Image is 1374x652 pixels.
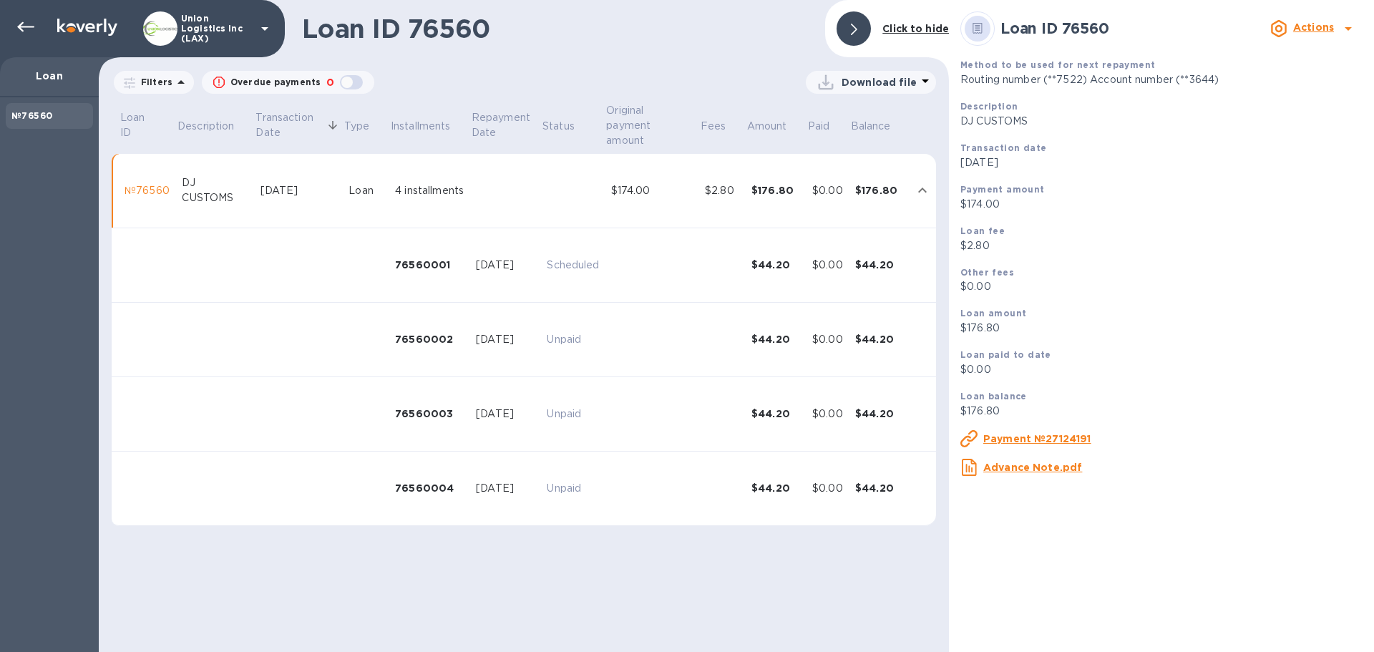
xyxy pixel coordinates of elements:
div: [DATE] [476,481,535,496]
p: Scheduled [547,258,599,273]
p: Installments [391,119,451,134]
b: Click to hide [882,23,949,34]
div: №76560 [125,183,170,198]
button: Overdue payments0 [202,71,374,94]
h1: Loan ID 76560 [302,14,814,44]
p: Repayment Date [472,110,540,140]
div: $44.20 [855,258,905,272]
div: $174.00 [611,183,693,198]
p: Balance [851,119,891,134]
p: $0.00 [960,279,1363,294]
p: $2.80 [960,238,1363,253]
p: [DATE] [960,155,1363,170]
u: Payment №27124191 [983,433,1091,444]
button: expand row [912,180,933,201]
b: Payment amount [960,184,1045,195]
p: Fees [701,119,726,134]
div: $0.00 [812,481,844,496]
div: $44.20 [751,407,801,421]
p: Loan [11,69,87,83]
p: Unpaid [547,332,599,347]
div: 76560003 [395,407,464,421]
b: №76560 [11,110,52,121]
div: [DATE] [260,183,338,198]
p: Transaction Date [255,110,323,140]
span: Transaction Date [255,110,341,140]
div: 76560004 [395,481,464,495]
p: $174.00 [960,197,1363,212]
div: $44.20 [751,258,801,272]
span: Installments [391,119,469,134]
span: Type [344,119,389,134]
div: [DATE] [476,407,535,422]
p: 0 [326,75,334,90]
span: Loan ID [120,110,175,140]
span: Description [177,119,253,134]
p: $176.80 [960,321,1363,336]
span: Amount [747,119,806,134]
p: $0.00 [960,362,1363,377]
div: $0.00 [812,332,844,347]
img: Logo [57,19,117,36]
b: Other fees [960,267,1014,278]
div: Loan [349,183,384,198]
b: Loan balance [960,391,1027,402]
div: $0.00 [812,407,844,422]
p: DJ CUSTOMS [960,114,1363,129]
p: Status [542,119,575,134]
span: Fees [701,119,745,134]
div: 76560002 [395,332,464,346]
p: Download file [842,75,917,89]
p: Routing number (**7522) Account number (**3644) [960,72,1363,87]
div: $2.80 [705,183,740,198]
b: Loan amount [960,308,1026,318]
b: Actions [1293,21,1334,33]
div: $44.20 [855,332,905,346]
div: $0.00 [812,183,844,198]
div: $176.80 [855,183,905,198]
b: Loan ID 76560 [1000,19,1109,37]
p: Original payment amount [606,103,679,148]
p: Unpaid [547,407,599,422]
p: Unpaid [547,481,599,496]
b: Loan fee [960,225,1005,236]
div: $44.20 [751,332,801,346]
p: Paid [808,119,830,134]
p: $176.80 [960,404,1363,419]
div: DJ CUSTOMS [182,175,248,205]
span: Balance [851,119,910,134]
div: 76560001 [395,258,464,272]
p: Type [344,119,370,134]
span: Paid [808,119,849,134]
p: Loan ID [120,110,157,140]
u: Advance Note.pdf [983,462,1082,473]
b: Method to be used for next repayment [960,59,1155,70]
p: Filters [135,76,172,88]
p: Amount [747,119,787,134]
p: Description [177,119,234,134]
div: $44.20 [855,481,905,495]
div: $176.80 [751,183,801,198]
div: [DATE] [476,332,535,347]
div: $0.00 [812,258,844,273]
span: Original payment amount [606,103,698,148]
b: Loan paid to date [960,349,1051,360]
div: 4 installments [395,183,464,198]
p: Union Logistics Inc (LAX) [181,14,253,44]
p: Overdue payments [230,76,321,89]
div: $44.20 [751,481,801,495]
b: Description [960,101,1018,112]
div: $44.20 [855,407,905,421]
div: [DATE] [476,258,535,273]
b: Transaction date [960,142,1046,153]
